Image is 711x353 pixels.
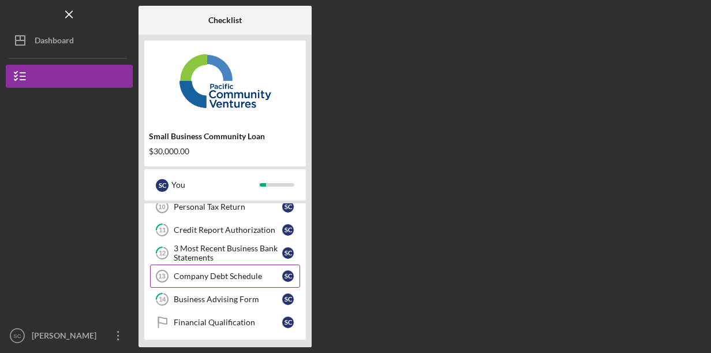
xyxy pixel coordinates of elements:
div: Company Debt Schedule [174,272,282,281]
a: 13Company Debt ScheduleSC [150,265,300,288]
tspan: 12 [159,250,166,257]
div: S C [156,179,169,192]
tspan: 13 [158,273,165,280]
button: Dashboard [6,29,133,52]
a: Financial QualificationSC [150,311,300,334]
tspan: 14 [159,296,166,303]
div: S C [282,317,294,328]
div: You [171,175,260,195]
div: S C [282,293,294,305]
div: $30,000.00 [149,147,301,156]
a: 14Business Advising FormSC [150,288,300,311]
button: SC[PERSON_NAME] [6,324,133,347]
tspan: 10 [158,203,165,210]
a: 123 Most Recent Business Bank StatementsSC [150,241,300,265]
div: Business Advising Form [174,295,282,304]
a: 10Personal Tax ReturnSC [150,195,300,218]
div: Dashboard [35,29,74,55]
a: 11Credit Report AuthorizationSC [150,218,300,241]
div: [PERSON_NAME] [29,324,104,350]
div: S C [282,270,294,282]
div: Credit Report Authorization [174,225,282,235]
text: SC [13,333,21,339]
div: Personal Tax Return [174,202,282,211]
img: Product logo [144,46,306,116]
div: Financial Qualification [174,318,282,327]
div: S C [282,247,294,259]
div: S C [282,201,294,213]
div: S C [282,224,294,236]
tspan: 11 [159,226,166,234]
div: 3 Most Recent Business Bank Statements [174,244,282,262]
b: Checklist [208,16,242,25]
div: Small Business Community Loan [149,132,301,141]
